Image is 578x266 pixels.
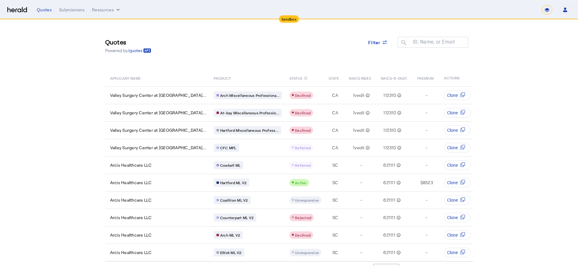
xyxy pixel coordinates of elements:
span: - [426,162,427,168]
span: Clone [447,232,458,238]
span: Arcis Healthcare LLC [110,197,152,203]
div: Submissions [59,7,85,13]
span: NAICS-6-DIGIT [381,75,407,81]
mat-icon: info_outline [364,92,370,98]
p: Powered by [105,47,151,54]
span: Clone [447,110,458,116]
span: Cowbell ML [220,163,241,168]
span: 1vwdli [353,145,365,151]
span: Arcis Healthcare LLC [110,232,152,238]
span: SC [332,232,338,238]
mat-icon: info_outline [396,92,401,98]
button: Clone [444,125,471,135]
span: Coalition ML V2 [220,198,248,203]
span: 621111 [383,215,395,221]
span: Clone [447,249,458,256]
span: - [426,197,427,203]
button: Clone [444,160,471,170]
button: Clone [444,248,471,257]
span: At-bay Miscellaneous Professio... [220,110,279,115]
span: - [426,215,427,221]
span: - [426,92,427,98]
span: PRODUCT [214,75,231,81]
button: Clone [444,195,471,205]
span: - [426,145,427,151]
span: - [360,215,362,221]
span: NAICS INDEX [349,75,371,81]
mat-icon: info_outline [395,162,401,168]
span: 621111 [383,162,395,168]
span: 1vwdli [353,127,365,133]
span: SC [332,197,338,203]
mat-icon: info_outline [304,75,308,82]
span: PREMIUM [417,75,434,81]
span: - [426,127,427,133]
span: Arcis Healthcare LLC [110,215,152,221]
span: Hartford Miscellaneous Profess... [220,128,278,133]
span: Arcis Healthcare LLC [110,249,152,256]
span: 621111 [383,232,395,238]
mat-icon: info_outline [395,232,401,238]
span: - [426,249,427,256]
span: 112310 [383,127,396,133]
span: STATE [329,75,339,81]
span: 8523 [423,180,433,186]
span: - [360,162,362,168]
span: $ [420,180,423,186]
span: Arcis Healthcare LLC [110,180,152,186]
span: 621111 [383,180,395,186]
span: 1vwdli [353,92,365,98]
mat-icon: info_outline [364,127,370,133]
span: STATUS [289,75,303,81]
span: - [360,232,362,238]
span: 621111 [383,197,395,203]
button: Clone [444,143,471,153]
button: Filter [363,37,393,48]
span: SC [332,249,338,256]
span: Arcis Healthcare LLC [110,162,152,168]
span: Active [295,180,307,185]
mat-icon: info_outline [395,215,401,221]
span: Valley Surgery Center at [GEOGRAPHIC_DATA]... [110,145,206,151]
span: Rejected [295,215,311,220]
span: Clone [447,145,458,151]
span: Declined [295,128,311,132]
span: - [360,197,362,203]
span: Valley Surgery Center at [GEOGRAPHIC_DATA]... [110,92,206,98]
span: Filter [368,39,381,46]
span: SC [332,180,338,186]
span: CA [332,127,338,133]
mat-icon: info_outline [396,110,401,116]
span: Clone [447,162,458,168]
button: Clone [444,178,471,188]
span: CA [332,110,338,116]
button: Clone [444,108,471,118]
mat-icon: info_outline [364,110,370,116]
span: SC [332,162,338,168]
mat-icon: info_outline [395,180,401,186]
span: APPLICANT NAME [110,75,141,81]
mat-label: ID, Name, or Email [413,39,455,45]
span: SC [332,215,338,221]
button: Clone [444,90,471,100]
div: Sandbox [279,15,299,23]
span: Clone [447,197,458,203]
a: /quotes [128,47,151,54]
span: CA [332,145,338,151]
mat-icon: info_outline [395,197,401,203]
mat-icon: search [398,39,408,47]
span: Declined [295,93,311,97]
span: 112310 [383,110,396,116]
span: Clone [447,215,458,221]
span: Declined [295,233,311,237]
button: Clone [444,213,471,222]
span: 112310 [383,92,396,98]
span: 112310 [383,145,396,151]
span: Hartford ML V2 [220,180,247,185]
mat-icon: info_outline [396,127,401,133]
th: ACTIONS [439,69,473,86]
h3: Quotes [105,38,151,46]
mat-icon: info_outline [395,249,401,256]
mat-icon: info_outline [364,145,370,151]
span: Referred [295,146,311,150]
